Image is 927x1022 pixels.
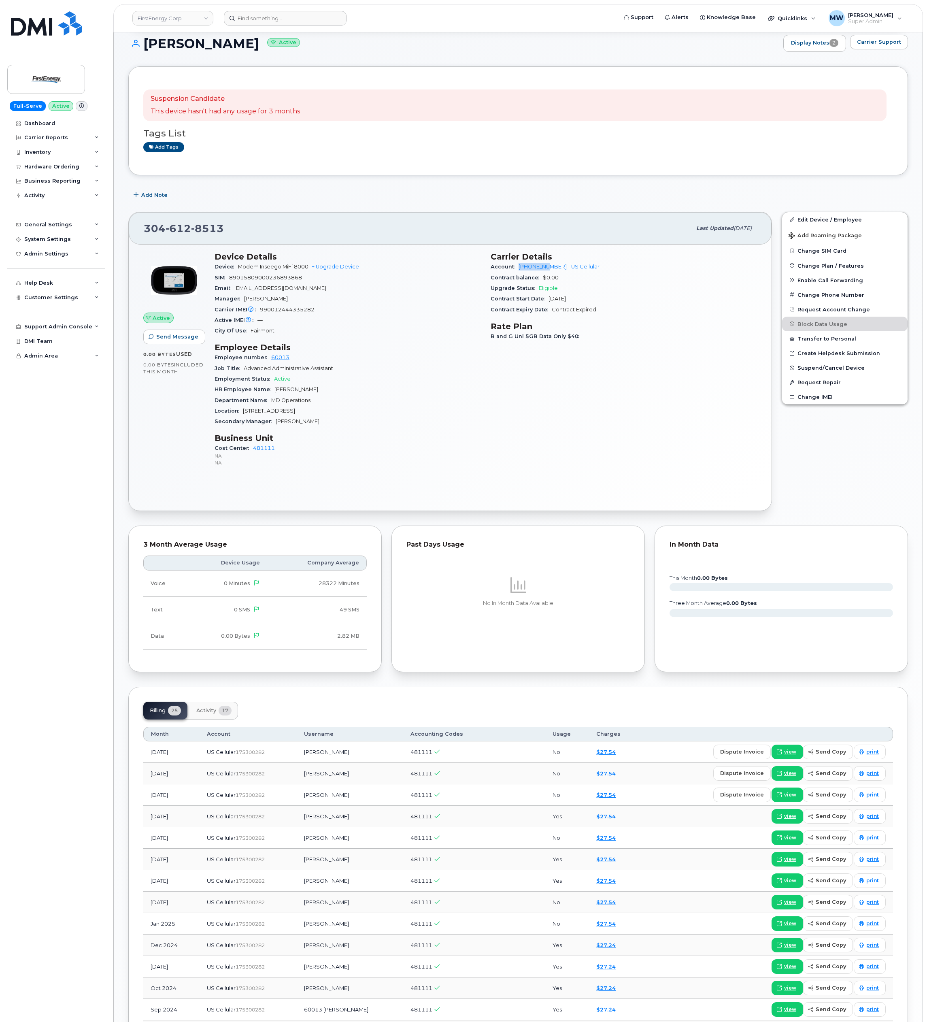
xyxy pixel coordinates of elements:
[816,791,846,798] span: send copy
[816,984,846,992] span: send copy
[784,813,796,820] span: view
[410,792,432,798] span: 481111
[866,748,879,756] span: print
[797,365,865,371] span: Suspend/Cancel Device
[253,445,275,451] a: 481111
[215,418,276,424] span: Secondary Manager
[784,920,796,927] span: view
[491,275,543,281] span: Contract balance
[816,920,846,927] span: send copy
[816,898,846,906] span: send copy
[803,809,853,824] button: send copy
[772,766,803,781] a: view
[267,556,367,570] th: Company Average
[797,262,864,268] span: Change Plan / Features
[410,920,432,927] span: 481111
[274,386,318,392] span: [PERSON_NAME]
[596,1006,616,1013] a: $27.24
[410,856,432,862] span: 481111
[854,895,886,909] a: print
[782,317,908,331] button: Block Data Usage
[857,38,901,46] span: Carrier Support
[257,317,263,323] span: —
[150,256,198,304] img: image20231002-3703462-198w62n.jpeg
[215,376,274,382] span: Employment Status
[297,935,403,956] td: [PERSON_NAME]
[215,433,481,443] h3: Business Unit
[215,252,481,262] h3: Device Details
[850,35,908,49] button: Carrier Support
[713,788,771,802] button: dispute invoice
[207,963,236,970] span: US Cellular
[276,418,319,424] span: [PERSON_NAME]
[772,1002,803,1017] a: view
[176,351,192,357] span: used
[854,938,886,952] a: print
[410,770,432,777] span: 481111
[207,792,236,798] span: US Cellular
[491,333,583,339] span: B and G Unl 5GB Data Only $40
[251,328,274,334] span: Fairmont
[267,38,300,47] small: Active
[596,899,616,905] a: $27.54
[782,243,908,258] button: Change SIM Card
[215,328,251,334] span: City Of Use
[151,107,300,116] p: This device hasn't had any usage for 3 months
[866,984,879,992] span: print
[229,275,302,281] span: 89015809000236893868
[545,977,589,999] td: Yes
[892,987,921,1016] iframe: Messenger Launcher
[215,285,234,291] span: Email
[697,575,728,581] tspan: 0.00 Bytes
[596,963,616,970] a: $27.24
[782,346,908,360] a: Create Helpdesk Submission
[236,771,265,777] span: 175300282
[816,812,846,820] span: send copy
[410,963,432,970] span: 481111
[215,445,253,451] span: Cost Center
[789,232,862,240] span: Add Roaming Package
[156,333,198,341] span: Send Message
[854,959,886,974] a: print
[866,834,879,841] span: print
[720,791,764,798] span: dispute invoice
[669,575,728,581] text: this month
[545,827,589,849] td: No
[143,128,893,138] h3: Tags List
[224,580,250,586] span: 0 Minutes
[782,227,908,243] button: Add Roaming Package
[803,938,853,952] button: send copy
[596,877,616,884] a: $27.54
[854,1002,886,1017] a: print
[143,597,187,623] td: Text
[854,873,886,888] a: print
[778,15,807,21] span: Quicklinks
[854,745,886,759] a: print
[215,317,257,323] span: Active IMEI
[596,770,616,777] a: $27.54
[234,285,326,291] span: [EMAIL_ADDRESS][DOMAIN_NAME]
[236,813,265,820] span: 175300282
[267,571,367,597] td: 28322 Minutes
[720,769,764,777] span: dispute invoice
[143,977,200,999] td: Oct 2024
[491,264,519,270] span: Account
[866,813,879,820] span: print
[143,541,367,549] div: 3 Month Average Usage
[141,191,168,199] span: Add Note
[784,770,796,777] span: view
[545,849,589,870] td: Yes
[244,296,288,302] span: [PERSON_NAME]
[143,827,200,849] td: [DATE]
[816,834,846,841] span: send copy
[410,899,432,905] span: 481111
[784,748,796,756] span: view
[191,222,224,234] span: 8513
[297,913,403,935] td: [PERSON_NAME]
[215,386,274,392] span: HR Employee Name
[132,11,213,26] a: FirstEnergy Corp
[143,913,200,935] td: Jan 2025
[784,1006,796,1013] span: view
[143,784,200,806] td: [DATE]
[772,959,803,974] a: view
